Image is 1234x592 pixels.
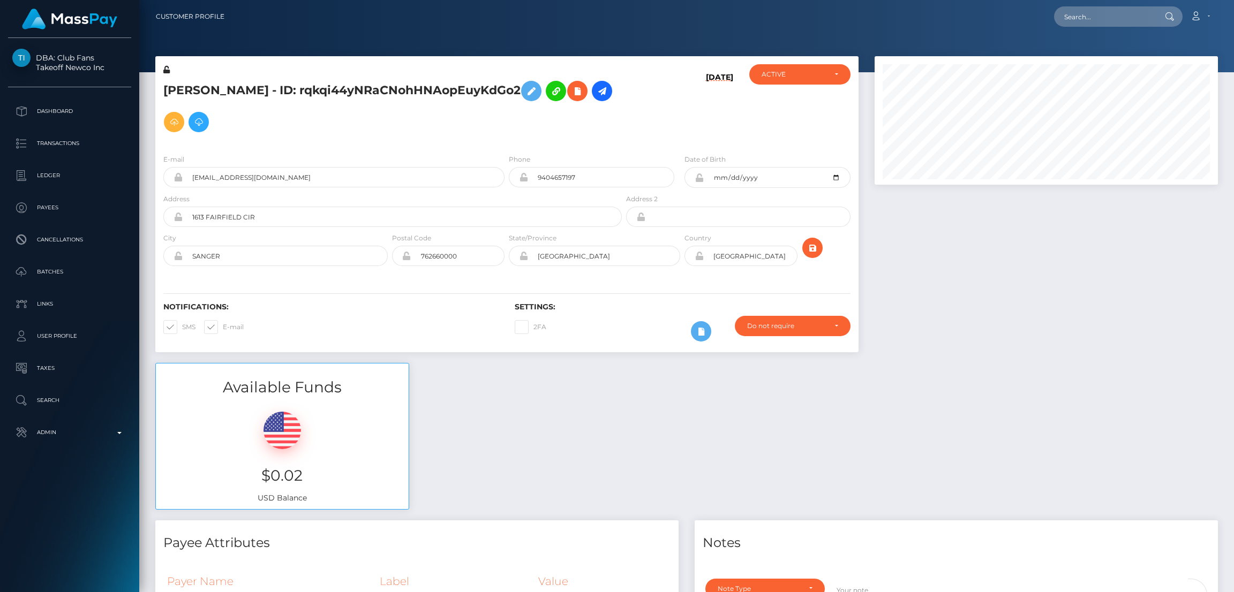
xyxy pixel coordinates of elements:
[515,302,850,312] h6: Settings:
[12,103,127,119] p: Dashboard
[8,259,131,285] a: Batches
[1054,6,1155,27] input: Search...
[592,81,612,101] a: Initiate Payout
[706,73,733,141] h6: [DATE]
[8,387,131,414] a: Search
[163,75,616,138] h5: [PERSON_NAME] - ID: rqkqi44yNRaCNohHNAopEuyKdGo2
[684,155,726,164] label: Date of Birth
[8,323,131,350] a: User Profile
[626,194,658,204] label: Address 2
[156,377,409,398] h3: Available Funds
[703,534,1210,552] h4: Notes
[12,296,127,312] p: Links
[509,233,556,243] label: State/Province
[8,194,131,221] a: Payees
[12,360,127,376] p: Taxes
[747,322,826,330] div: Do not require
[264,412,301,449] img: USD.png
[749,64,851,85] button: ACTIVE
[8,53,131,72] span: DBA: Club Fans Takeoff Newco Inc
[163,320,195,334] label: SMS
[22,9,117,29] img: MassPay Logo
[156,5,224,28] a: Customer Profile
[12,424,127,441] p: Admin
[8,162,131,189] a: Ledger
[8,355,131,382] a: Taxes
[762,70,826,79] div: ACTIVE
[8,226,131,253] a: Cancellations
[8,98,131,125] a: Dashboard
[12,135,127,151] p: Transactions
[8,419,131,446] a: Admin
[684,233,711,243] label: Country
[163,233,176,243] label: City
[163,155,184,164] label: E-mail
[735,316,851,336] button: Do not require
[392,233,431,243] label: Postal Code
[163,302,499,312] h6: Notifications:
[12,328,127,344] p: User Profile
[509,155,530,164] label: Phone
[164,465,401,486] h3: $0.02
[163,194,190,204] label: Address
[12,392,127,408] p: Search
[163,534,671,552] h4: Payee Attributes
[515,320,546,334] label: 2FA
[12,49,31,67] img: Takeoff Newco Inc
[156,398,409,509] div: USD Balance
[204,320,244,334] label: E-mail
[8,291,131,317] a: Links
[8,130,131,157] a: Transactions
[12,264,127,280] p: Batches
[12,232,127,248] p: Cancellations
[12,168,127,184] p: Ledger
[12,200,127,216] p: Payees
